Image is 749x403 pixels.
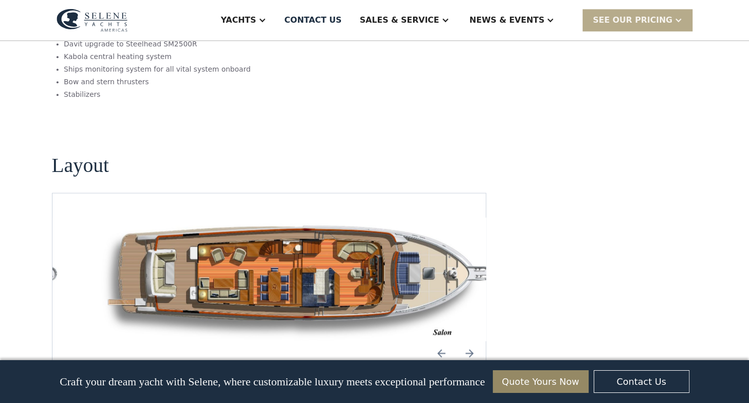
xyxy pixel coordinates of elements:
img: icon [429,341,453,365]
div: Yachts [221,14,256,26]
div: Contact US [284,14,342,26]
li: Stabilizers [64,89,262,100]
div: SEE Our Pricing [593,14,672,26]
li: Ships monitoring system for all vital system onboard [64,64,262,75]
a: Next slide [457,341,482,365]
p: Craft your dream yacht with Selene, where customizable luxury meets exceptional performance [60,375,485,388]
a: open lightbox [92,217,510,341]
li: Davit upgrade to Steelhead SM2500R [64,39,262,49]
img: logo [56,9,128,32]
a: Previous slide [429,341,453,365]
div: Sales & Service [360,14,439,26]
a: Quote Yours Now [493,370,589,393]
a: Contact Us [594,370,689,393]
span: Tick the box below to receive occasional updates, exclusive offers, and VIP access via text message. [1,344,161,371]
img: icon [457,341,482,365]
div: 2 / 3 [92,217,510,341]
li: Bow and stern thrusters [64,77,262,87]
li: Kabola central heating system [64,51,262,62]
div: News & EVENTS [470,14,545,26]
span: We respect your time - only the good stuff, never spam. [1,377,157,395]
div: SEE Our Pricing [583,9,693,31]
h2: Layout [52,154,109,177]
